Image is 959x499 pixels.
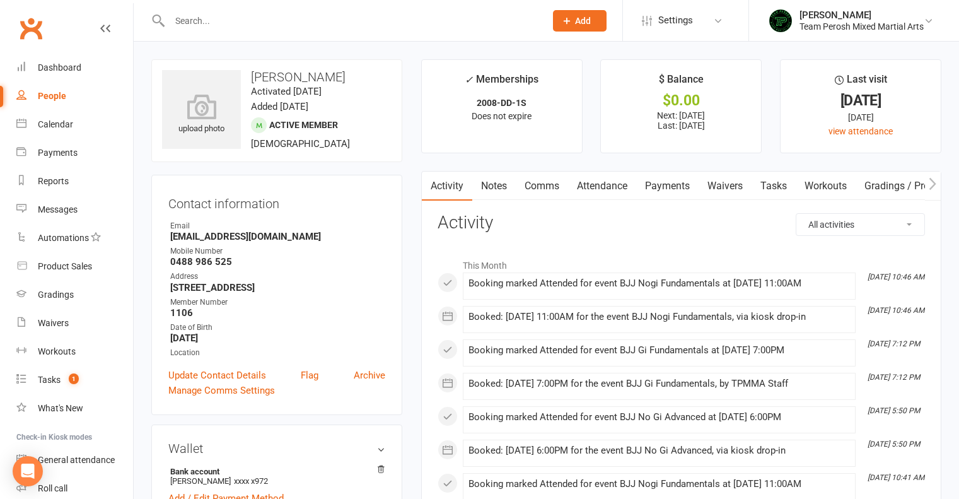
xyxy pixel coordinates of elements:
[38,290,74,300] div: Gradings
[38,176,69,186] div: Reports
[799,9,924,21] div: [PERSON_NAME]
[835,71,887,94] div: Last visit
[251,138,350,150] span: [DEMOGRAPHIC_DATA]
[15,13,47,44] a: Clubworx
[612,110,750,131] p: Next: [DATE] Last: [DATE]
[477,98,526,108] strong: 2008-DD-1S
[170,322,385,334] div: Date of Birth
[472,172,516,201] a: Notes
[170,307,385,319] strong: 1106
[170,332,385,344] strong: [DATE]
[13,456,43,486] div: Open Intercom Messenger
[16,366,133,394] a: Tasks 1
[16,224,133,252] a: Automations
[38,62,81,73] div: Dashboard
[636,172,699,201] a: Payments
[38,455,115,465] div: General attendance
[868,306,924,315] i: [DATE] 10:46 AM
[868,273,924,281] i: [DATE] 10:46 AM
[38,261,92,271] div: Product Sales
[16,394,133,423] a: What's New
[16,196,133,224] a: Messages
[16,82,133,110] a: People
[168,192,385,211] h3: Contact information
[166,12,537,30] input: Search...
[168,383,275,398] a: Manage Comms Settings
[516,172,568,201] a: Comms
[868,473,924,482] i: [DATE] 10:41 AM
[575,16,591,26] span: Add
[168,368,266,383] a: Update Contact Details
[170,271,385,283] div: Address
[659,71,704,94] div: $ Balance
[699,172,752,201] a: Waivers
[868,373,920,382] i: [DATE] 7:12 PM
[234,476,268,486] span: xxxx x972
[38,119,73,129] div: Calendar
[38,483,67,493] div: Roll call
[16,446,133,474] a: General attendance kiosk mode
[658,6,693,35] span: Settings
[38,375,61,385] div: Tasks
[38,318,69,328] div: Waivers
[465,74,473,86] i: ✓
[422,172,472,201] a: Activity
[438,252,925,273] li: This Month
[553,10,607,32] button: Add
[354,368,385,383] a: Archive
[799,21,924,32] div: Team Perosh Mixed Martial Arts
[468,479,850,490] div: Booking marked Attended for event BJJ Nogi Fundamentals at [DATE] 11:00AM
[792,94,929,107] div: [DATE]
[468,379,850,389] div: Booked: [DATE] 7:00PM for the event BJJ Gi Fundamentals, by TPMMA Staff
[16,139,133,167] a: Payments
[38,346,76,356] div: Workouts
[868,406,920,415] i: [DATE] 5:50 PM
[16,309,133,338] a: Waivers
[868,339,920,348] i: [DATE] 7:12 PM
[170,220,385,232] div: Email
[162,70,392,84] h3: [PERSON_NAME]
[170,231,385,242] strong: [EMAIL_ADDRESS][DOMAIN_NAME]
[468,312,850,322] div: Booked: [DATE] 11:00AM for the event BJJ Nogi Fundamentals, via kiosk drop-in
[168,465,385,488] li: [PERSON_NAME]
[251,101,308,112] time: Added [DATE]
[170,467,379,476] strong: Bank account
[38,148,78,158] div: Payments
[170,347,385,359] div: Location
[465,71,538,95] div: Memberships
[868,440,920,449] i: [DATE] 5:50 PM
[170,282,385,293] strong: [STREET_ADDRESS]
[16,54,133,82] a: Dashboard
[612,94,750,107] div: $0.00
[38,204,78,214] div: Messages
[69,373,79,384] span: 1
[251,86,322,97] time: Activated [DATE]
[38,403,83,413] div: What's New
[170,245,385,257] div: Mobile Number
[168,442,385,455] h3: Wallet
[301,368,318,383] a: Flag
[16,167,133,196] a: Reports
[468,445,850,456] div: Booked: [DATE] 6:00PM for the event BJJ No Gi Advanced, via kiosk drop-in
[170,256,385,267] strong: 0488 986 525
[162,94,241,136] div: upload photo
[16,338,133,366] a: Workouts
[16,252,133,281] a: Product Sales
[568,172,636,201] a: Attendance
[170,296,385,308] div: Member Number
[752,172,796,201] a: Tasks
[792,110,929,124] div: [DATE]
[468,412,850,423] div: Booking marked Attended for event BJJ No Gi Advanced at [DATE] 6:00PM
[472,111,532,121] span: Does not expire
[468,278,850,289] div: Booking marked Attended for event BJJ Nogi Fundamentals at [DATE] 11:00AM
[468,345,850,356] div: Booking marked Attended for event BJJ Gi Fundamentals at [DATE] 7:00PM
[269,120,338,130] span: Active member
[796,172,856,201] a: Workouts
[38,91,66,101] div: People
[38,233,89,243] div: Automations
[768,8,793,33] img: thumb_image1724828339.png
[438,213,925,233] h3: Activity
[16,110,133,139] a: Calendar
[16,281,133,309] a: Gradings
[828,126,893,136] a: view attendance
